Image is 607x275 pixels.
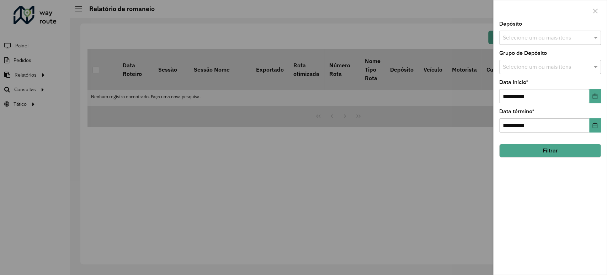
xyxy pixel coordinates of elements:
[589,118,601,133] button: Choose Date
[499,144,601,157] button: Filtrar
[499,78,528,87] label: Data início
[589,89,601,103] button: Choose Date
[499,20,522,28] label: Depósito
[499,107,534,116] label: Data término
[499,49,547,57] label: Grupo de Depósito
